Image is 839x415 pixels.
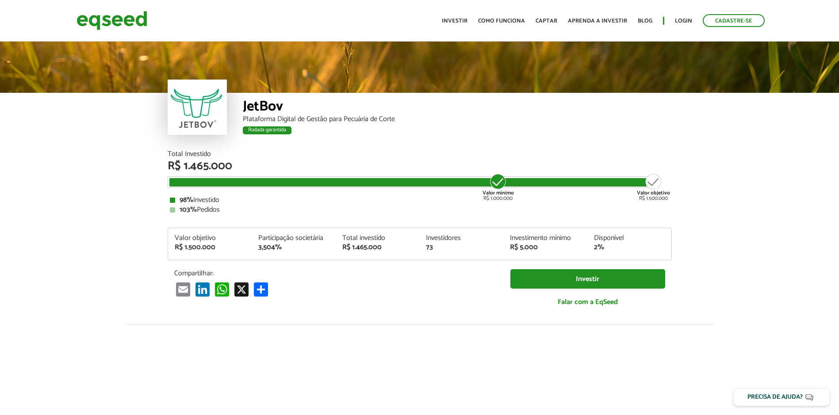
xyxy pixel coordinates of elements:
[258,244,329,251] div: 3,504%
[638,18,652,24] a: Blog
[510,244,581,251] div: R$ 5.000
[594,244,665,251] div: 2%
[568,18,627,24] a: Aprenda a investir
[594,235,665,242] div: Disponível
[482,173,515,201] div: R$ 1.000.000
[168,151,672,158] div: Total Investido
[510,269,665,289] a: Investir
[243,99,672,116] div: JetBov
[637,189,670,197] strong: Valor objetivo
[703,14,765,27] a: Cadastre-se
[175,235,245,242] div: Valor objetivo
[342,244,413,251] div: R$ 1.465.000
[426,235,497,242] div: Investidores
[342,235,413,242] div: Total investido
[168,160,672,172] div: R$ 1.465.000
[483,189,514,197] strong: Valor mínimo
[213,282,231,297] a: WhatsApp
[77,9,147,32] img: EqSeed
[180,204,197,216] strong: 103%
[174,282,192,297] a: Email
[478,18,525,24] a: Como funciona
[175,244,245,251] div: R$ 1.500.000
[180,194,193,206] strong: 98%
[243,116,672,123] div: Plataforma Digital de Gestão para Pecuária de Corte
[426,244,497,251] div: 73
[536,18,557,24] a: Captar
[252,282,270,297] a: Compartilhar
[442,18,467,24] a: Investir
[510,235,581,242] div: Investimento mínimo
[510,293,665,311] a: Falar com a EqSeed
[170,197,670,204] div: Investido
[174,269,497,278] p: Compartilhar:
[194,282,211,297] a: LinkedIn
[637,173,670,201] div: R$ 1.500.000
[258,235,329,242] div: Participação societária
[675,18,692,24] a: Login
[233,282,250,297] a: X
[243,126,291,134] div: Rodada garantida
[170,206,670,213] div: Pedidos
